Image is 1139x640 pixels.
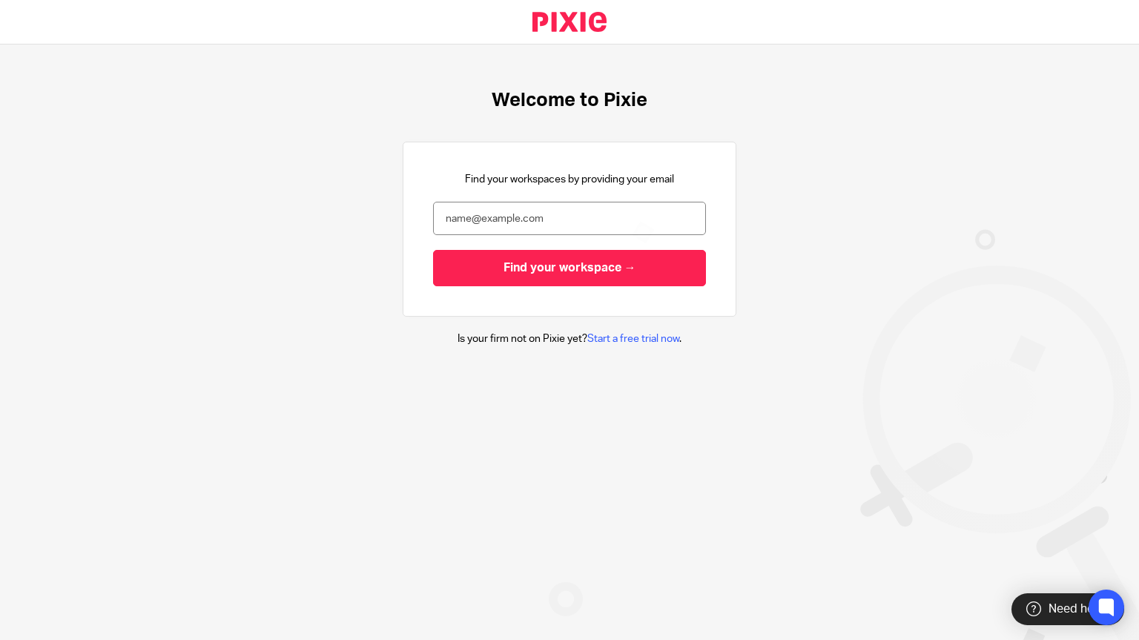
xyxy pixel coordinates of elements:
p: Find your workspaces by providing your email [465,172,674,187]
input: name@example.com [433,202,706,235]
input: Find your workspace → [433,250,706,286]
p: Is your firm not on Pixie yet? . [458,331,681,346]
h1: Welcome to Pixie [492,89,647,112]
a: Start a free trial now [587,334,679,344]
div: Need help? [1011,593,1124,625]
